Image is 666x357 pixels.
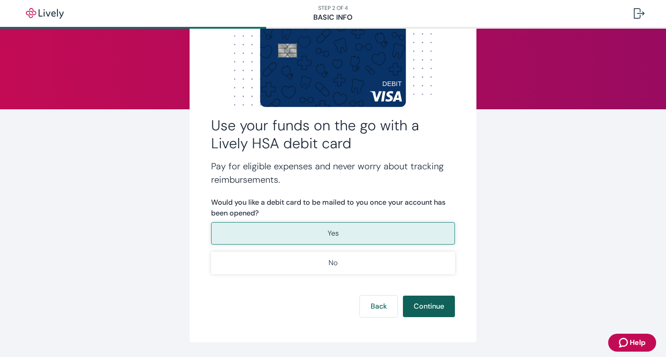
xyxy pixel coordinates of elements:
button: Continue [403,296,455,317]
h2: Use your funds on the go with a Lively HSA debit card [211,116,455,152]
button: Yes [211,222,455,245]
h4: Pay for eligible expenses and never worry about tracking reimbursements. [211,159,455,186]
p: Yes [328,228,339,239]
button: No [211,252,455,274]
svg: Zendesk support icon [619,337,630,348]
img: Debit card [260,15,406,107]
span: Help [630,337,645,348]
img: Lively [20,8,70,19]
label: Would you like a debit card to be mailed to you once your account has been opened? [211,197,455,219]
button: Zendesk support iconHelp [608,334,656,352]
button: Back [360,296,398,317]
img: Dot background [211,16,455,106]
button: Log out [627,3,652,24]
p: No [329,258,337,268]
